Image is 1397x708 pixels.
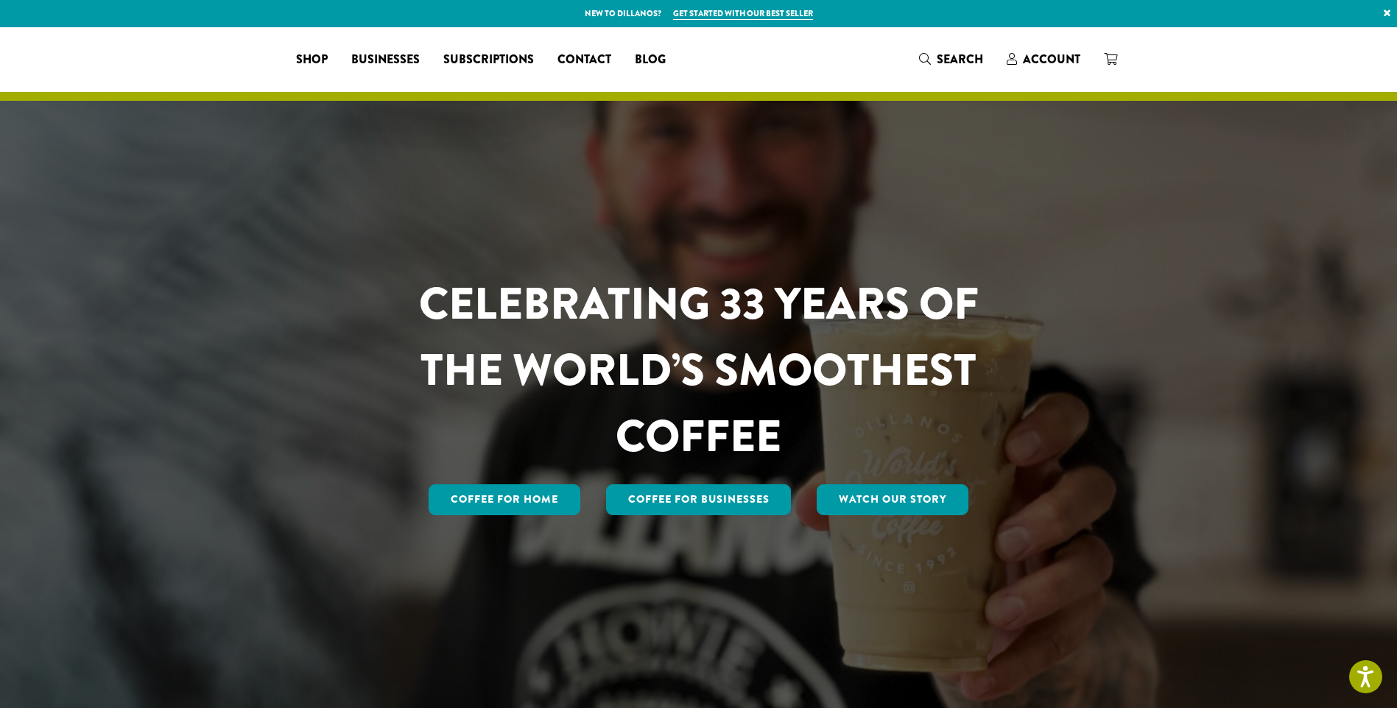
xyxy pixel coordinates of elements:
[606,484,792,515] a: Coffee For Businesses
[351,51,420,69] span: Businesses
[376,271,1022,470] h1: CELEBRATING 33 YEARS OF THE WORLD’S SMOOTHEST COFFEE
[673,7,813,20] a: Get started with our best seller
[429,484,580,515] a: Coffee for Home
[635,51,666,69] span: Blog
[296,51,328,69] span: Shop
[1023,51,1080,68] span: Account
[284,48,339,71] a: Shop
[907,47,995,71] a: Search
[817,484,968,515] a: Watch Our Story
[937,51,983,68] span: Search
[443,51,534,69] span: Subscriptions
[557,51,611,69] span: Contact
